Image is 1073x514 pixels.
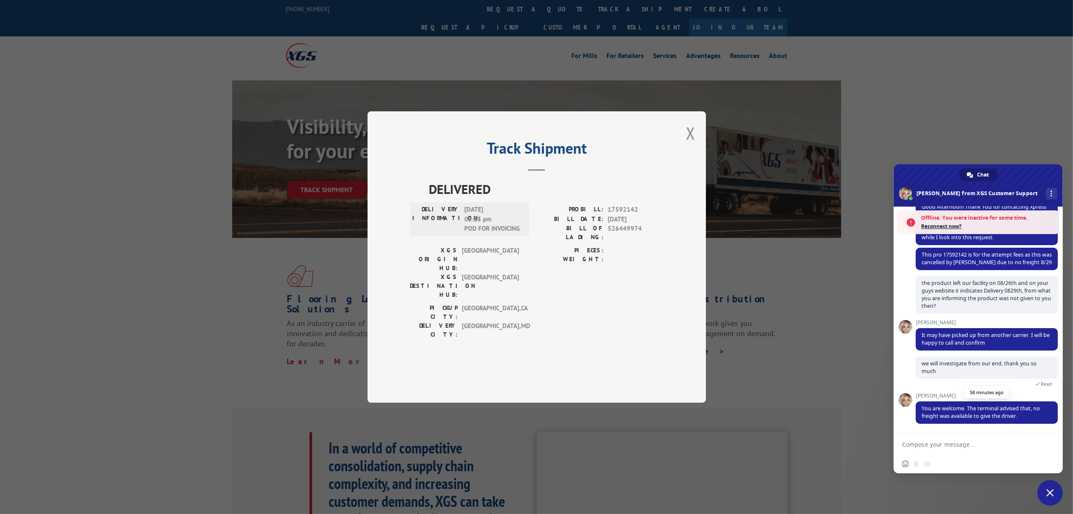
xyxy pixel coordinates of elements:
[412,205,460,234] label: DELIVERY INFORMATION:
[922,279,1051,310] span: the product left our facility on 08/26th and on your guys website it indicates Delivery 0829th, f...
[608,224,664,242] span: 526449974
[1037,480,1063,506] div: Close chat
[462,273,519,299] span: [GEOGRAPHIC_DATA]
[410,246,458,273] label: XGS ORIGIN HUB:
[1041,381,1052,387] span: Read
[429,180,664,199] span: DELIVERED
[410,321,458,339] label: DELIVERY CITY:
[916,320,1058,326] span: [PERSON_NAME]
[537,224,604,242] label: BILL OF LADING:
[537,255,604,264] label: WEIGHT:
[686,122,695,144] button: Close modal
[922,405,1040,420] span: You are welcome. The terminal advised that, no freight was available to give the driver.
[959,169,998,181] div: Chat
[462,321,519,339] span: [GEOGRAPHIC_DATA] , MD
[916,393,1058,399] span: [PERSON_NAME]
[921,222,1055,231] span: Reconnect now?
[608,205,664,215] span: 17592142
[902,461,909,467] span: Insert an emoji
[537,215,604,224] label: BILL DATE:
[462,246,519,273] span: [GEOGRAPHIC_DATA]
[1046,188,1057,199] div: More channels
[537,205,604,215] label: PROBILL:
[537,246,604,255] label: PIECES:
[977,169,989,181] span: Chat
[921,214,1055,222] span: Offline. You were inactive for some time.
[922,332,1050,346] span: It may have picked up from another carrier. I will be happy to call and confirm
[464,205,521,234] span: [DATE] 02:13 pm POD FOR INVOICING
[922,251,1052,266] span: This pro 17592142 is for the attempt fees as this was cancelled by [PERSON_NAME] due to no freigh...
[902,441,1036,448] textarea: Compose your message...
[410,304,458,321] label: PICKUP CITY:
[608,215,664,224] span: [DATE]
[410,142,664,158] h2: Track Shipment
[410,273,458,299] label: XGS DESTINATION HUB:
[462,304,519,321] span: [GEOGRAPHIC_DATA] , CA
[922,360,1037,375] span: we will investigate from our end, thank you so much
